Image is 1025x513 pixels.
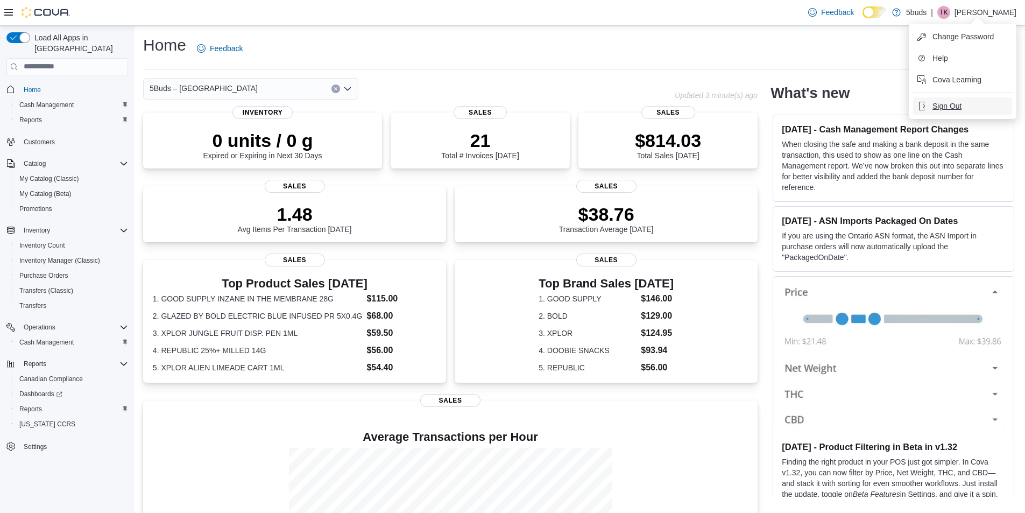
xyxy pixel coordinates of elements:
p: Updated 3 minute(s) ago [675,91,758,100]
button: Purchase Orders [11,268,132,283]
div: Total Sales [DATE] [635,130,701,160]
input: Dark Mode [863,6,887,18]
p: If you are using the Ontario ASN format, the ASN Import in purchase orders will now automatically... [782,230,1005,263]
span: Canadian Compliance [19,375,83,383]
span: My Catalog (Classic) [19,174,79,183]
a: Dashboards [15,388,67,400]
button: Sign Out [913,97,1012,115]
a: Transfers (Classic) [15,284,77,297]
p: 21 [441,130,519,151]
a: Feedback [804,2,858,23]
span: Sales [265,180,325,193]
span: Sales [576,254,637,266]
button: Reports [11,402,132,417]
span: Promotions [15,202,128,215]
span: Sales [420,394,480,407]
span: Home [24,86,41,94]
span: Sales [576,180,637,193]
em: Beta Features [853,490,900,498]
span: Inventory Count [15,239,128,252]
span: Catalog [19,157,128,170]
a: Home [19,83,45,96]
button: Catalog [19,157,50,170]
h3: [DATE] - Cash Management Report Changes [782,124,1005,135]
dd: $59.50 [366,327,436,340]
span: Inventory [24,226,50,235]
div: Avg Items Per Transaction [DATE] [238,203,352,234]
dt: 3. XPLOR [539,328,637,339]
span: Dashboards [19,390,62,398]
button: Customers [2,134,132,150]
span: My Catalog (Beta) [15,187,128,200]
div: Transaction Average [DATE] [559,203,654,234]
a: Reports [15,403,46,416]
button: Inventory [2,223,132,238]
span: Customers [24,138,55,146]
span: Settings [24,442,47,451]
button: My Catalog (Beta) [11,186,132,201]
button: Operations [2,320,132,335]
span: Reports [19,405,42,413]
span: Dashboards [15,388,128,400]
span: Reports [19,357,128,370]
button: Inventory Manager (Classic) [11,253,132,268]
dt: 5. REPUBLIC [539,362,637,373]
span: Transfers (Classic) [15,284,128,297]
a: Dashboards [11,386,132,402]
button: Cash Management [11,335,132,350]
button: Canadian Compliance [11,371,132,386]
dd: $93.94 [641,344,674,357]
span: [US_STATE] CCRS [19,420,75,428]
span: Canadian Compliance [15,373,128,385]
button: [US_STATE] CCRS [11,417,132,432]
span: Sales [641,106,695,119]
p: $38.76 [559,203,654,225]
a: Cash Management [15,99,78,111]
a: Canadian Compliance [15,373,87,385]
dt: 4. DOOBIE SNACKS [539,345,637,356]
button: Change Password [913,28,1012,45]
span: Catalog [24,159,46,168]
button: Open list of options [343,85,352,93]
button: Transfers (Classic) [11,283,132,298]
p: When closing the safe and making a bank deposit in the same transaction, this used to show as one... [782,139,1005,193]
span: Help [932,53,948,64]
img: Cova [22,7,70,18]
button: Transfers [11,298,132,313]
button: Cova Learning [913,71,1012,88]
p: 0 units / 0 g [203,130,322,151]
span: TK [939,6,948,19]
p: Finding the right product in your POS just got simpler. In Cova v1.32, you can now filter by Pric... [782,456,1005,510]
h3: [DATE] - Product Filtering in Beta in v1.32 [782,441,1005,452]
span: Inventory Manager (Classic) [19,256,100,265]
span: Transfers [19,301,46,310]
dt: 2. BOLD [539,311,637,321]
button: Operations [19,321,60,334]
dd: $146.00 [641,292,674,305]
a: Settings [19,440,51,453]
button: My Catalog (Classic) [11,171,132,186]
button: Inventory Count [11,238,132,253]
dd: $54.40 [366,361,436,374]
span: 5Buds – [GEOGRAPHIC_DATA] [150,82,258,95]
span: Inventory Manager (Classic) [15,254,128,267]
dd: $129.00 [641,310,674,322]
a: Feedback [193,38,247,59]
dt: 5. XPLOR ALIEN LIMEADE CART 1ML [153,362,363,373]
span: Inventory [232,106,293,119]
button: Catalog [2,156,132,171]
dt: 4. REPUBLIC 25%+ MILLED 14G [153,345,363,356]
h3: [DATE] - ASN Imports Packaged On Dates [782,215,1005,226]
span: Feedback [821,7,854,18]
span: Operations [19,321,128,334]
span: Home [19,83,128,96]
span: Cash Management [15,99,128,111]
a: Purchase Orders [15,269,73,282]
p: [PERSON_NAME] [955,6,1016,19]
a: Customers [19,136,59,149]
span: Cash Management [19,338,74,347]
a: Promotions [15,202,56,215]
button: Home [2,82,132,97]
span: Cash Management [19,101,74,109]
a: [US_STATE] CCRS [15,418,80,431]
